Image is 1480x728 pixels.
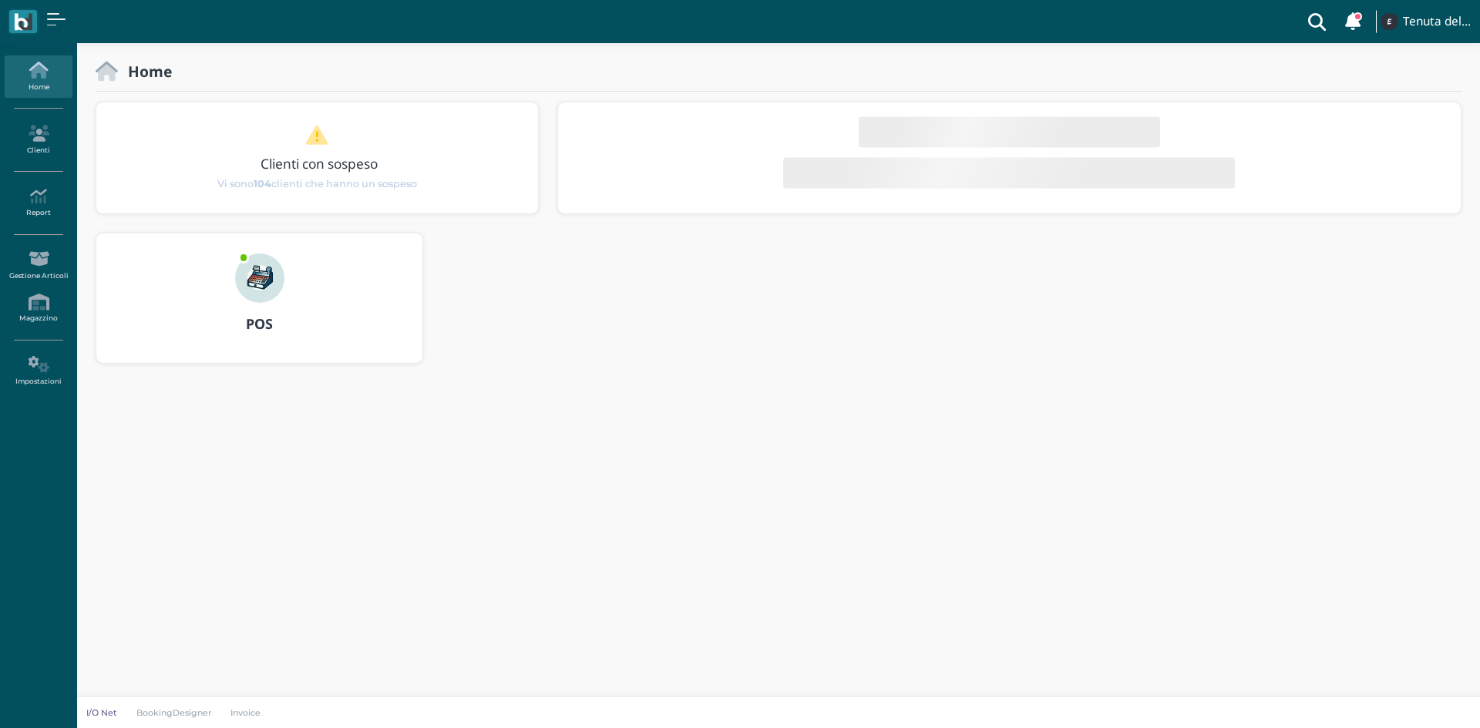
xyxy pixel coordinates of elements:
a: ... Tenuta del Barco [1378,3,1471,40]
img: ... [235,253,284,303]
h4: Tenuta del Barco [1403,15,1471,29]
img: ... [1381,13,1398,30]
a: Gestione Articoli [5,244,72,287]
h3: Clienti con sospeso [129,156,511,171]
a: Report [5,182,72,224]
a: Home [5,55,72,98]
iframe: Help widget launcher [1371,680,1467,715]
div: 1 / 1 [96,102,538,213]
span: Vi sono clienti che hanno un sospeso [217,176,417,191]
b: POS [246,314,273,333]
a: Clienti con sospeso Vi sono104clienti che hanno un sospeso [126,125,508,191]
a: Clienti [5,119,72,161]
b: 104 [254,178,271,190]
a: Magazzino [5,287,72,330]
img: logo [14,13,32,31]
a: ... POS [96,233,423,382]
a: Impostazioni [5,350,72,392]
h2: Home [118,63,172,79]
